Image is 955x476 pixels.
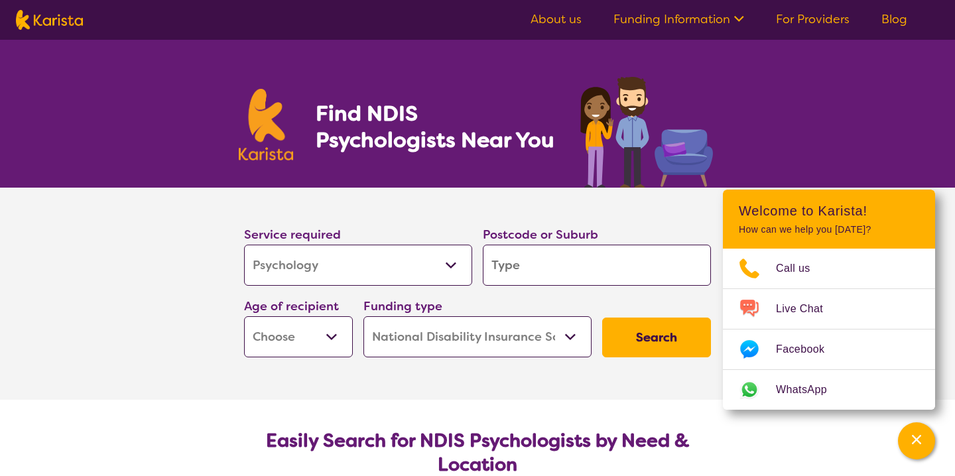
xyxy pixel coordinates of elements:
[776,339,840,359] span: Facebook
[723,190,935,410] div: Channel Menu
[363,298,442,314] label: Funding type
[776,11,850,27] a: For Providers
[739,224,919,235] p: How can we help you [DATE]?
[239,89,293,160] img: Karista logo
[244,298,339,314] label: Age of recipient
[723,370,935,410] a: Web link opens in a new tab.
[739,203,919,219] h2: Welcome to Karista!
[244,227,341,243] label: Service required
[881,11,907,27] a: Blog
[483,227,598,243] label: Postcode or Suburb
[723,249,935,410] ul: Choose channel
[483,245,711,286] input: Type
[776,299,839,319] span: Live Chat
[316,100,561,153] h1: Find NDIS Psychologists Near You
[776,380,843,400] span: WhatsApp
[898,422,935,459] button: Channel Menu
[613,11,744,27] a: Funding Information
[576,72,716,188] img: psychology
[776,259,826,278] span: Call us
[531,11,582,27] a: About us
[602,318,711,357] button: Search
[16,10,83,30] img: Karista logo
